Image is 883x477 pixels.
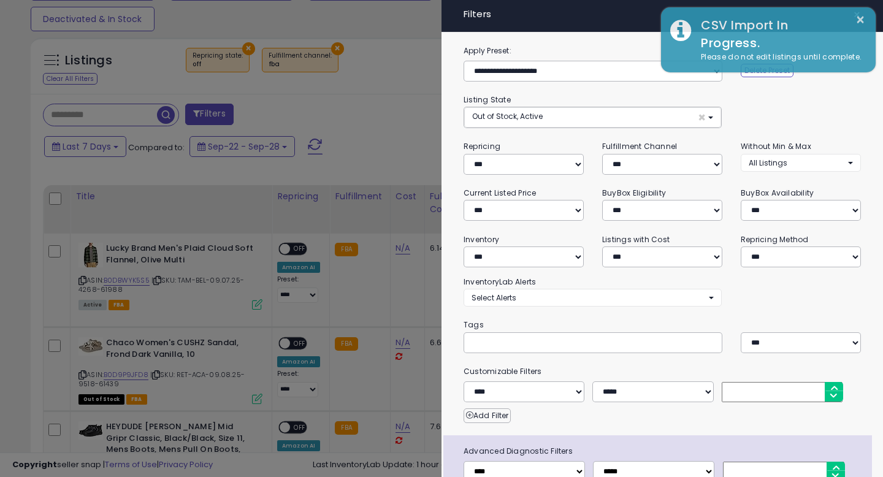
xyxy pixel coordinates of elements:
[602,234,670,245] small: Listings with Cost
[454,44,870,58] label: Apply Preset:
[741,188,814,198] small: BuyBox Availability
[464,234,499,245] small: Inventory
[741,234,809,245] small: Repricing Method
[464,289,722,307] button: Select Alerts
[464,188,536,198] small: Current Listed Price
[741,141,811,151] small: Without Min & Max
[855,12,865,28] button: ×
[472,111,543,121] span: Out of Stock, Active
[848,6,866,23] button: ×
[464,141,500,151] small: Repricing
[464,94,511,105] small: Listing State
[454,365,870,378] small: Customizable Filters
[602,141,677,151] small: Fulfillment Channel
[454,318,870,332] small: Tags
[454,445,872,458] span: Advanced Diagnostic Filters
[749,158,787,168] span: All Listings
[472,292,516,303] span: Select Alerts
[692,17,866,52] div: CSV Import In Progress.
[741,154,861,172] button: All Listings
[692,52,866,63] div: Please do not edit listings until complete.
[853,6,861,23] span: ×
[464,107,721,128] button: Out of Stock, Active ×
[464,9,861,20] h4: Filters
[698,111,706,124] span: ×
[464,408,511,423] button: Add Filter
[602,188,666,198] small: BuyBox Eligibility
[464,277,536,287] small: InventoryLab Alerts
